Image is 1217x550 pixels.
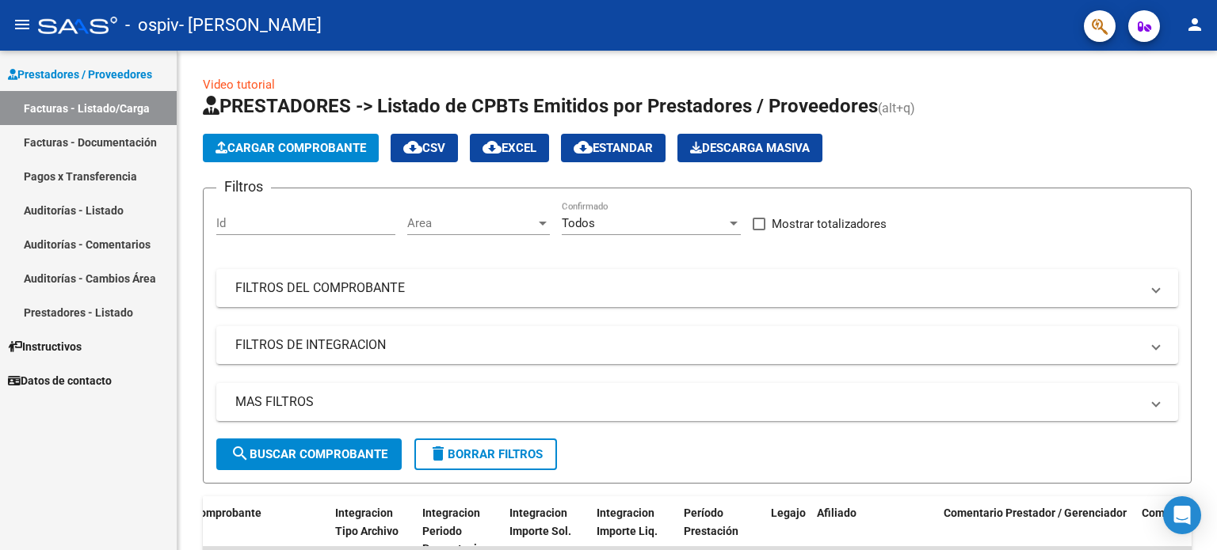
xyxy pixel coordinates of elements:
[677,134,822,162] button: Descarga Masiva
[561,134,666,162] button: Estandar
[216,269,1178,307] mat-expansion-panel-header: FILTROS DEL COMPROBANTE
[1163,496,1201,534] div: Open Intercom Messenger
[483,138,502,157] mat-icon: cloud_download
[391,134,458,162] button: CSV
[403,138,422,157] mat-icon: cloud_download
[216,438,402,470] button: Buscar Comprobante
[8,338,82,355] span: Instructivos
[203,134,379,162] button: Cargar Comprobante
[597,506,658,537] span: Integracion Importe Liq.
[216,141,366,155] span: Cargar Comprobante
[429,447,543,461] span: Borrar Filtros
[771,506,806,519] span: Legajo
[216,383,1178,421] mat-expansion-panel-header: MAS FILTROS
[470,134,549,162] button: EXCEL
[407,216,536,230] span: Area
[562,216,595,230] span: Todos
[235,336,1140,354] mat-panel-title: FILTROS DE INTEGRACION
[193,506,261,519] span: Comprobante
[8,372,112,389] span: Datos de contacto
[483,141,536,155] span: EXCEL
[878,101,915,116] span: (alt+q)
[203,78,275,92] a: Video tutorial
[690,141,810,155] span: Descarga Masiva
[203,95,878,117] span: PRESTADORES -> Listado de CPBTs Emitidos por Prestadores / Proveedores
[235,279,1140,297] mat-panel-title: FILTROS DEL COMPROBANTE
[509,506,571,537] span: Integracion Importe Sol.
[414,438,557,470] button: Borrar Filtros
[574,138,593,157] mat-icon: cloud_download
[231,444,250,463] mat-icon: search
[772,214,887,233] span: Mostrar totalizadores
[231,447,387,461] span: Buscar Comprobante
[684,506,738,537] span: Período Prestación
[216,326,1178,364] mat-expansion-panel-header: FILTROS DE INTEGRACION
[216,176,271,198] h3: Filtros
[574,141,653,155] span: Estandar
[8,66,152,83] span: Prestadores / Proveedores
[429,444,448,463] mat-icon: delete
[817,506,856,519] span: Afiliado
[335,506,399,537] span: Integracion Tipo Archivo
[677,134,822,162] app-download-masive: Descarga masiva de comprobantes (adjuntos)
[179,8,322,43] span: - [PERSON_NAME]
[1185,15,1204,34] mat-icon: person
[403,141,445,155] span: CSV
[125,8,179,43] span: - ospiv
[13,15,32,34] mat-icon: menu
[944,506,1127,519] span: Comentario Prestador / Gerenciador
[235,393,1140,411] mat-panel-title: MAS FILTROS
